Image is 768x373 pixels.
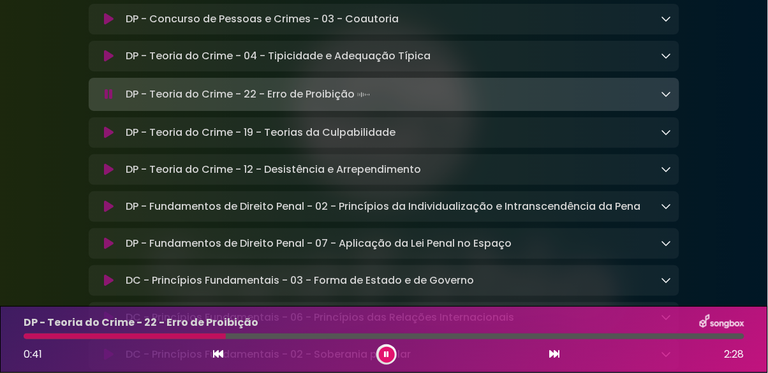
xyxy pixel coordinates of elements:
p: DP - Fundamentos de Direito Penal - 02 - Princípios da Individualização e Intranscendência da Pena [126,199,640,214]
img: songbox-logo-white.png [700,314,744,331]
p: DP - Concurso de Pessoas e Crimes - 03 - Coautoria [126,11,399,27]
p: DP - Teoria do Crime - 04 - Tipicidade e Adequação Típica [126,48,431,64]
p: DP - Teoria do Crime - 22 - Erro de Proibição [126,85,373,103]
p: DP - Teoria do Crime - 19 - Teorias da Culpabilidade [126,125,395,140]
p: DP - Teoria do Crime - 12 - Desistência e Arrependimento [126,162,421,177]
p: DP - Fundamentos de Direito Penal - 07 - Aplicação da Lei Penal no Espaço [126,236,512,251]
span: 0:41 [24,347,42,362]
span: 2:28 [725,347,744,362]
p: DC - Princípios Fundamentais - 03 - Forma de Estado e de Governo [126,273,474,288]
img: waveform4.gif [355,85,373,103]
p: DP - Teoria do Crime - 22 - Erro de Proibição [24,315,258,330]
